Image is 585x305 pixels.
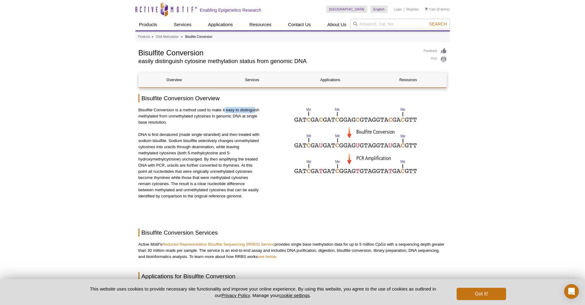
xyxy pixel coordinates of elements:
[425,7,436,11] a: Cart
[425,7,428,10] img: Your Cart
[404,6,405,13] li: |
[564,284,579,299] div: Open Intercom Messenger
[181,35,183,38] li: »
[138,34,150,40] a: Products
[138,272,447,280] h2: Applications for Bisulfite Conversion
[138,132,260,199] p: DNA is first denatured (made single-stranded) and then treated with sodium bisulfite. Sodium bisu...
[350,19,450,29] input: Keyword, Cat. No.
[162,242,275,247] a: Reduced Representation Bisulfite Sequencing (RRBS) Service
[152,35,154,38] li: »
[138,94,447,102] h2: Bisulfite Conversion Overview
[170,19,195,30] a: Services
[294,107,417,176] img: DNA sequence following bisulfite conversion and PCR amplification
[284,19,314,30] a: Contact Us
[295,73,366,87] a: Applications
[138,48,418,57] h1: Bisulfite Conversion
[457,288,506,300] button: Got it!
[217,73,288,87] a: Services
[373,73,444,87] a: Resources
[138,241,447,260] p: Active Motif’s provides single base methylation data for up to 5 million CpGs with a sequencing d...
[139,73,210,87] a: Overview
[79,286,447,299] p: This website uses cookies to provide necessary site functionality and improve your online experie...
[138,228,447,237] h2: Bisulfite Conversion Services
[429,22,447,26] span: Search
[185,35,212,38] li: Bisulfite Conversion
[246,19,275,30] a: Resources
[258,254,276,259] a: see below
[135,19,161,30] a: Products
[424,48,447,54] a: Feedback
[326,6,368,13] a: [GEOGRAPHIC_DATA]
[424,56,447,63] a: Print
[370,6,388,13] a: English
[406,7,419,11] a: Register
[394,7,402,11] a: Login
[138,107,260,125] p: Bisulfite Conversion is a method used to make it easy to distinguish methylated from unmethylated...
[427,21,449,27] button: Search
[138,58,418,64] h2: easily distinguish cytosine methylation status from genomic DNA
[425,6,450,13] li: (0 items)
[200,7,261,13] h2: Enabling Epigenetics Research
[221,293,250,298] a: Privacy Policy
[204,19,236,30] a: Applications
[156,34,178,40] a: DNA Methylation
[279,293,310,298] button: cookie settings
[324,19,350,30] a: About Us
